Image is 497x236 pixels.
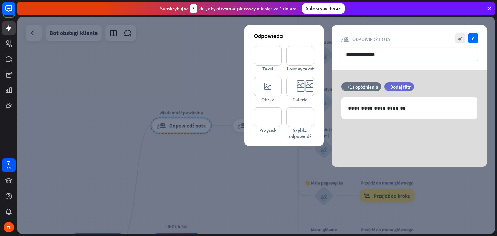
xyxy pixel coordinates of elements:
[306,5,341,11] font: Subskrybuj teraz
[7,225,11,230] font: TL
[160,5,188,12] font: Subskrybuj w
[2,158,16,172] a: 7 dni
[390,84,411,90] font: Dodaj filtr
[7,159,10,167] font: 7
[352,36,390,42] font: Odpowiedź bota
[472,36,474,40] font: sprawdzać
[5,3,25,22] button: Otwórz widżet czatu LiveChat
[347,84,378,90] font: +1s opóźnienia
[341,37,349,42] font: odpowiedź_blokada_bota
[199,5,297,12] font: dni, aby otrzymać pierwszy miesiąc za 1 dolara
[192,5,195,12] font: 3
[7,166,11,170] font: dni
[458,36,462,40] font: zamknąć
